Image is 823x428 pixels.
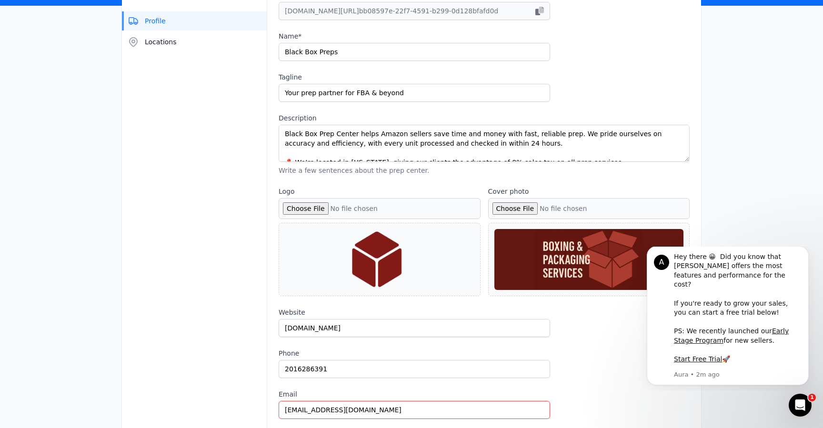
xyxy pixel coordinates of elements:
[21,8,37,23] div: Profile image for Aura
[279,401,550,419] input: acme@prep.com
[279,348,550,358] label: Phone
[279,31,550,41] label: Name*
[279,166,690,175] p: Write a few sentences about the prep center.
[145,16,166,26] span: Profile
[808,394,816,401] span: 1
[279,84,550,102] input: We're the best in prep.
[789,394,812,417] iframe: Intercom live chat
[279,187,481,196] label: Logo
[285,6,498,16] span: [DOMAIN_NAME][URL] bb08597e-22f7-4591-b299-0d128bfafd0d
[279,319,550,337] input: www.acmeprep.com
[279,113,690,123] label: Description
[41,109,90,116] a: Start Free Trial
[279,389,550,399] label: Email
[279,72,550,82] label: Tagline
[279,2,550,20] button: [DOMAIN_NAME][URL]bb08597e-22f7-4591-b299-0d128bfafd0d
[41,6,169,118] div: Hey there 😀 Did you know that [PERSON_NAME] offers the most features and performance for the cost...
[279,308,550,317] label: Website
[279,125,690,162] textarea: Black Box Prep Center helps Amazon sellers save time and money with fast, reliable prep. We pride...
[41,6,169,122] div: Message content
[279,43,550,61] input: ACME Prep
[279,360,550,378] input: 1 (234) 567-8910
[41,124,169,132] p: Message from Aura, sent 2m ago
[90,109,98,116] b: 🚀
[632,247,823,391] iframe: Intercom notifications message
[145,37,177,47] span: Locations
[488,187,690,196] label: Cover photo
